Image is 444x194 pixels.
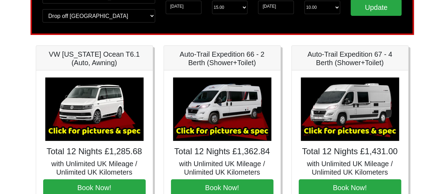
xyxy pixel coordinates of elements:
[43,146,146,157] h4: Total 12 Nights £1,285.68
[166,1,201,14] input: Start Date
[173,77,271,141] img: Auto-Trail Expedition 66 - 2 Berth (Shower+Toilet)
[45,77,144,141] img: VW California Ocean T6.1 (Auto, Awning)
[43,159,146,176] h5: with Unlimited UK Mileage / Unlimited UK Kilometers
[301,77,399,141] img: Auto-Trail Expedition 67 - 4 Berth (Shower+Toilet)
[171,146,273,157] h4: Total 12 Nights £1,362.84
[299,50,401,67] h5: Auto-Trail Expedition 67 - 4 Berth (Shower+Toilet)
[171,50,273,67] h5: Auto-Trail Expedition 66 - 2 Berth (Shower+Toilet)
[299,146,401,157] h4: Total 12 Nights £1,431.00
[171,159,273,176] h5: with Unlimited UK Mileage / Unlimited UK Kilometers
[43,50,146,67] h5: VW [US_STATE] Ocean T6.1 (Auto, Awning)
[258,1,294,14] input: Return Date
[299,159,401,176] h5: with Unlimited UK Mileage / Unlimited UK Kilometers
